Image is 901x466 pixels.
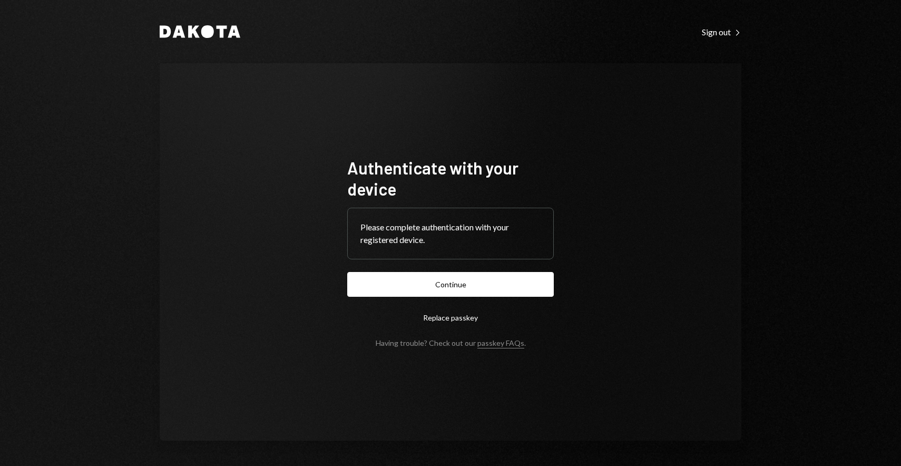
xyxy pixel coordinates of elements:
[477,338,524,348] a: passkey FAQs
[347,157,554,199] h1: Authenticate with your device
[702,26,741,37] a: Sign out
[376,338,526,347] div: Having trouble? Check out our .
[347,272,554,297] button: Continue
[702,27,741,37] div: Sign out
[360,221,541,246] div: Please complete authentication with your registered device.
[347,305,554,330] button: Replace passkey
